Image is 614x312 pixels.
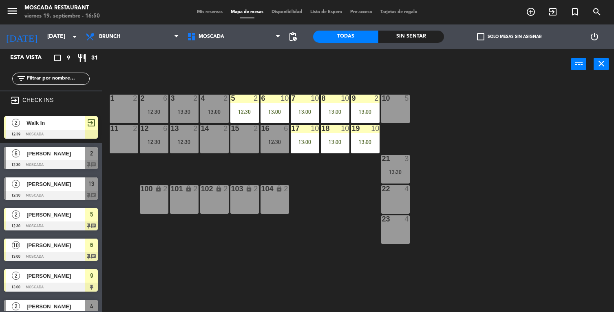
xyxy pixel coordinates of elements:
[24,4,100,12] div: Moscada Restaurant
[571,58,586,70] button: power_input
[261,125,262,132] div: 16
[254,125,258,132] div: 2
[341,95,349,102] div: 10
[245,185,252,192] i: lock
[70,32,80,42] i: arrow_drop_down
[351,109,380,115] div: 13:00
[261,109,289,115] div: 13:00
[10,95,20,105] i: exit_to_app
[284,125,289,132] div: 6
[12,210,20,219] span: 2
[223,95,228,102] div: 2
[12,241,20,249] span: 10
[346,10,376,14] span: Pre-acceso
[185,185,192,192] i: lock
[27,180,85,188] span: [PERSON_NAME]
[341,125,349,132] div: 10
[321,139,349,145] div: 13:00
[590,32,599,42] i: power_settings_new
[404,95,409,102] div: 5
[27,149,85,158] span: [PERSON_NAME]
[12,180,20,188] span: 2
[77,53,87,63] i: restaurant
[261,185,262,193] div: 104
[376,10,422,14] span: Tarjetas de regalo
[276,185,283,192] i: lock
[313,31,378,43] div: Todas
[292,95,292,102] div: 7
[477,33,484,40] span: check_box_outline_blank
[254,95,258,102] div: 2
[163,185,168,193] div: 2
[404,155,409,162] div: 3
[223,125,228,132] div: 2
[223,185,228,193] div: 2
[477,33,541,40] label: Solo mesas sin asignar
[12,302,20,310] span: 2
[12,272,20,280] span: 2
[90,240,93,250] span: 6
[404,185,409,193] div: 4
[133,95,138,102] div: 2
[215,185,222,192] i: lock
[574,59,584,69] i: power_input
[140,109,168,115] div: 12:30
[12,119,20,127] span: 2
[12,149,20,157] span: 6
[110,95,111,102] div: 1
[261,139,289,145] div: 12:30
[16,74,26,84] i: filter_list
[193,185,198,193] div: 2
[26,74,89,83] input: Filtrar por nombre...
[570,7,580,17] i: turned_in_not
[6,5,18,20] button: menu
[291,109,319,115] div: 13:00
[163,95,168,102] div: 6
[27,302,85,311] span: [PERSON_NAME]
[193,95,198,102] div: 2
[261,95,262,102] div: 6
[170,109,199,115] div: 13:30
[67,53,70,63] span: 9
[378,31,444,43] div: Sin sentar
[27,210,85,219] span: [PERSON_NAME]
[381,169,410,175] div: 13:30
[90,271,93,281] span: 9
[526,7,536,17] i: add_circle_outline
[592,7,602,17] i: search
[90,301,93,311] span: 4
[155,185,162,192] i: lock
[254,185,258,193] div: 2
[27,272,85,280] span: [PERSON_NAME]
[140,139,168,145] div: 12:30
[200,109,229,115] div: 13:00
[596,59,606,69] i: close
[351,139,380,145] div: 13:00
[548,7,558,17] i: exit_to_app
[133,125,138,132] div: 2
[371,125,379,132] div: 10
[27,119,85,127] span: Walk In
[86,118,96,128] span: exit_to_app
[110,125,111,132] div: 11
[306,10,346,14] span: Lista de Espera
[291,139,319,145] div: 13:00
[284,185,289,193] div: 2
[288,32,298,42] span: pending_actions
[22,97,53,103] label: CHECK INS
[199,34,224,40] span: Moscada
